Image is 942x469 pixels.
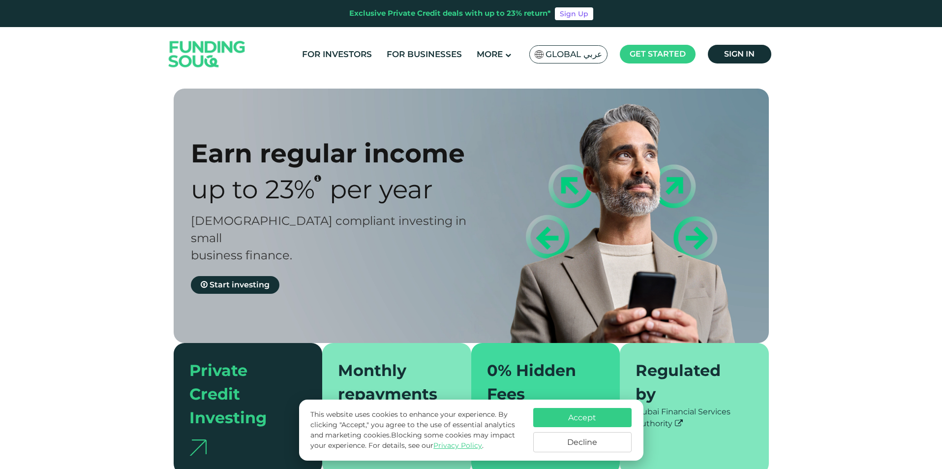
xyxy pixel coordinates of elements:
[191,214,466,262] span: [DEMOGRAPHIC_DATA] compliant investing in small business finance.
[189,439,207,456] img: arrow
[630,49,686,59] span: Get started
[191,138,488,169] div: Earn regular income
[300,46,374,63] a: For Investors
[636,406,753,430] div: Dubai Financial Services Authority
[533,408,632,427] button: Accept
[546,49,602,60] span: Global عربي
[724,49,755,59] span: Sign in
[338,359,444,406] div: Monthly repayments
[535,50,544,59] img: SA Flag
[433,441,482,450] a: Privacy Policy
[299,400,643,461] div: Blocked (id): cookies-banner
[191,276,279,294] a: Start investing
[189,359,295,430] div: Private Credit Investing
[191,174,315,205] span: Up to 23%
[314,174,321,182] i: 23% IRR (expected) ~ 15% Net yield (expected)
[310,409,523,451] p: This website uses cookies to enhance your experience. By clicking "Accept," you agree to the use ...
[487,359,593,406] div: 0% Hidden Fees
[533,432,632,452] button: Decline
[708,45,771,63] a: Sign in
[368,441,484,450] span: For details, see our .
[555,7,593,20] a: Sign Up
[310,431,515,450] span: Blocking some cookies may impact your experience.
[330,174,433,205] span: Per Year
[636,359,741,406] div: Regulated by
[349,8,551,19] div: Exclusive Private Credit deals with up to 23% return*
[477,49,503,59] span: More
[210,280,270,289] span: Start investing
[159,30,255,79] img: Logo
[384,46,464,63] a: For Businesses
